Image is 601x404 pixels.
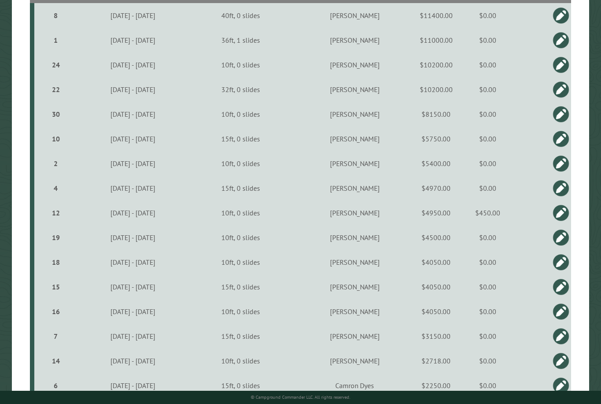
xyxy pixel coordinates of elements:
[77,11,189,20] div: [DATE] - [DATE]
[77,208,189,217] div: [DATE] - [DATE]
[291,3,418,28] td: [PERSON_NAME]
[38,60,73,69] div: 24
[77,258,189,267] div: [DATE] - [DATE]
[418,102,454,126] td: $8150.00
[291,250,418,274] td: [PERSON_NAME]
[77,307,189,316] div: [DATE] - [DATE]
[418,225,454,250] td: $4500.00
[38,233,73,242] div: 19
[291,299,418,324] td: [PERSON_NAME]
[191,28,291,52] td: 36ft, 1 slides
[38,159,73,168] div: 2
[454,348,521,373] td: $0.00
[191,250,291,274] td: 10ft, 0 slides
[38,381,73,390] div: 6
[454,200,521,225] td: $450.00
[77,159,189,168] div: [DATE] - [DATE]
[38,332,73,341] div: 7
[454,77,521,102] td: $0.00
[418,324,454,348] td: $3150.00
[291,151,418,176] td: [PERSON_NAME]
[77,233,189,242] div: [DATE] - [DATE]
[191,102,291,126] td: 10ft, 0 slides
[77,85,189,94] div: [DATE] - [DATE]
[291,102,418,126] td: [PERSON_NAME]
[418,151,454,176] td: $5400.00
[38,184,73,193] div: 4
[454,324,521,348] td: $0.00
[77,60,189,69] div: [DATE] - [DATE]
[38,258,73,267] div: 18
[38,36,73,44] div: 1
[191,324,291,348] td: 15ft, 0 slides
[418,200,454,225] td: $4950.00
[38,282,73,291] div: 15
[77,381,189,390] div: [DATE] - [DATE]
[77,356,189,365] div: [DATE] - [DATE]
[38,134,73,143] div: 10
[454,299,521,324] td: $0.00
[77,332,189,341] div: [DATE] - [DATE]
[38,110,73,119] div: 30
[418,28,454,52] td: $11000.00
[291,77,418,102] td: [PERSON_NAME]
[418,348,454,373] td: $2718.00
[191,52,291,77] td: 10ft, 0 slides
[418,77,454,102] td: $10200.00
[191,126,291,151] td: 15ft, 0 slides
[454,126,521,151] td: $0.00
[291,274,418,299] td: [PERSON_NAME]
[454,3,521,28] td: $0.00
[191,151,291,176] td: 10ft, 0 slides
[38,11,73,20] div: 8
[191,225,291,250] td: 10ft, 0 slides
[77,282,189,291] div: [DATE] - [DATE]
[38,85,73,94] div: 22
[454,274,521,299] td: $0.00
[77,184,189,193] div: [DATE] - [DATE]
[77,110,189,119] div: [DATE] - [DATE]
[418,126,454,151] td: $5750.00
[291,126,418,151] td: [PERSON_NAME]
[291,324,418,348] td: [PERSON_NAME]
[191,299,291,324] td: 10ft, 0 slides
[291,176,418,200] td: [PERSON_NAME]
[191,373,291,398] td: 15ft, 0 slides
[454,151,521,176] td: $0.00
[251,394,350,400] small: © Campground Commander LLC. All rights reserved.
[191,3,291,28] td: 40ft, 0 slides
[454,373,521,398] td: $0.00
[454,250,521,274] td: $0.00
[38,307,73,316] div: 16
[418,373,454,398] td: $2250.00
[291,348,418,373] td: [PERSON_NAME]
[418,3,454,28] td: $11400.00
[454,102,521,126] td: $0.00
[418,52,454,77] td: $10200.00
[418,176,454,200] td: $4970.00
[191,77,291,102] td: 32ft, 0 slides
[291,200,418,225] td: [PERSON_NAME]
[291,225,418,250] td: [PERSON_NAME]
[418,274,454,299] td: $4050.00
[454,176,521,200] td: $0.00
[418,299,454,324] td: $4050.00
[77,134,189,143] div: [DATE] - [DATE]
[418,250,454,274] td: $4050.00
[191,274,291,299] td: 15ft, 0 slides
[191,200,291,225] td: 10ft, 0 slides
[291,373,418,398] td: Camron Dyes
[38,356,73,365] div: 14
[38,208,73,217] div: 12
[191,176,291,200] td: 15ft, 0 slides
[77,36,189,44] div: [DATE] - [DATE]
[291,28,418,52] td: [PERSON_NAME]
[454,28,521,52] td: $0.00
[454,52,521,77] td: $0.00
[454,225,521,250] td: $0.00
[291,52,418,77] td: [PERSON_NAME]
[191,348,291,373] td: 10ft, 0 slides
